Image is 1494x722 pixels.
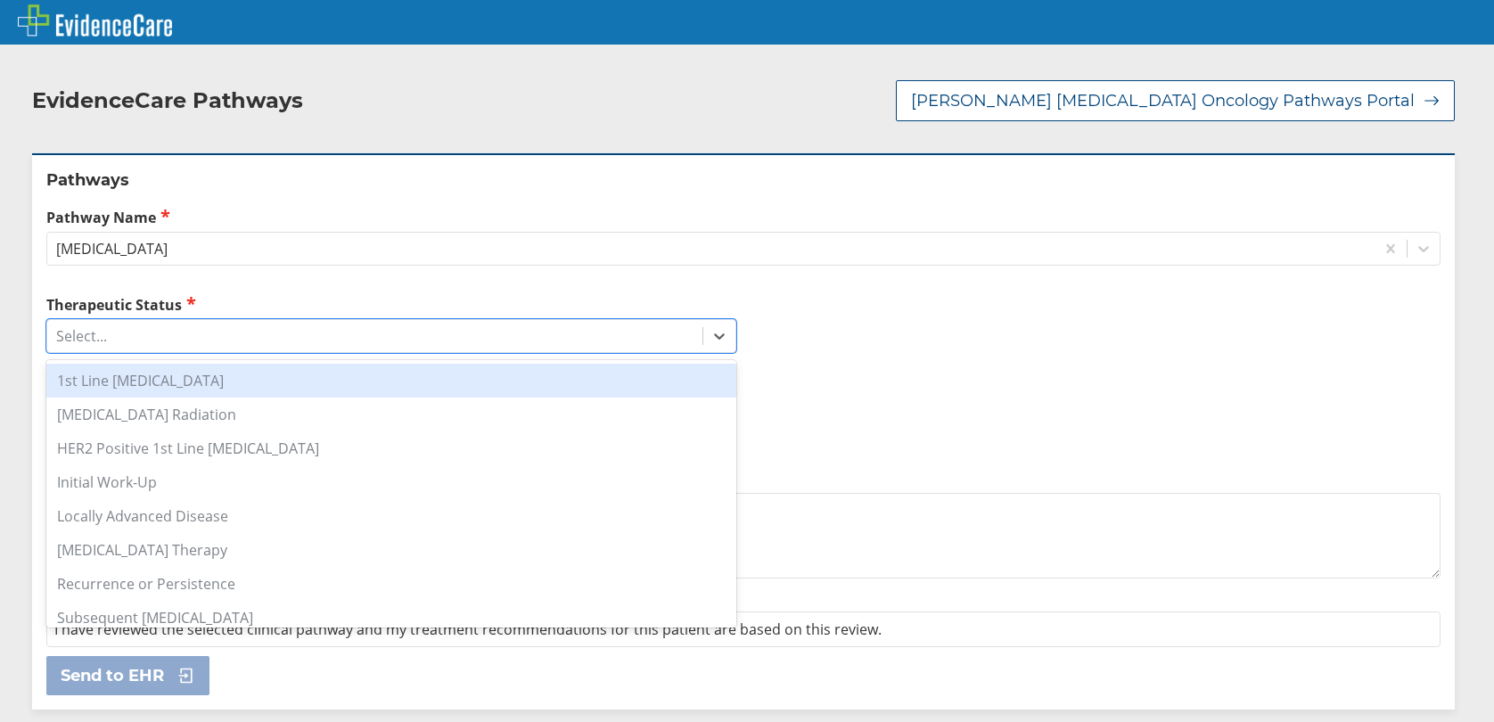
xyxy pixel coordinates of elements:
div: [MEDICAL_DATA] [56,239,168,258]
div: [MEDICAL_DATA] Radiation [46,398,736,431]
span: Send to EHR [61,665,164,686]
div: Subsequent [MEDICAL_DATA] [46,601,736,635]
div: Initial Work-Up [46,465,736,499]
div: [MEDICAL_DATA] Therapy [46,533,736,567]
div: HER2 Positive 1st Line [MEDICAL_DATA] [46,431,736,465]
label: Therapeutic Status [46,294,736,315]
button: [PERSON_NAME] [MEDICAL_DATA] Oncology Pathways Portal [896,80,1455,121]
div: Recurrence or Persistence [46,567,736,601]
div: 1st Line [MEDICAL_DATA] [46,364,736,398]
h2: Pathways [46,169,1441,191]
h2: EvidenceCare Pathways [32,87,303,114]
label: Additional Details [46,469,1441,488]
span: [PERSON_NAME] [MEDICAL_DATA] Oncology Pathways Portal [911,90,1415,111]
div: Locally Advanced Disease [46,499,736,533]
div: Select... [56,326,107,346]
img: EvidenceCare [18,4,172,37]
label: Pathway Name [46,207,1441,227]
span: I have reviewed the selected clinical pathway and my treatment recommendations for this patient a... [54,619,882,639]
button: Send to EHR [46,656,209,695]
